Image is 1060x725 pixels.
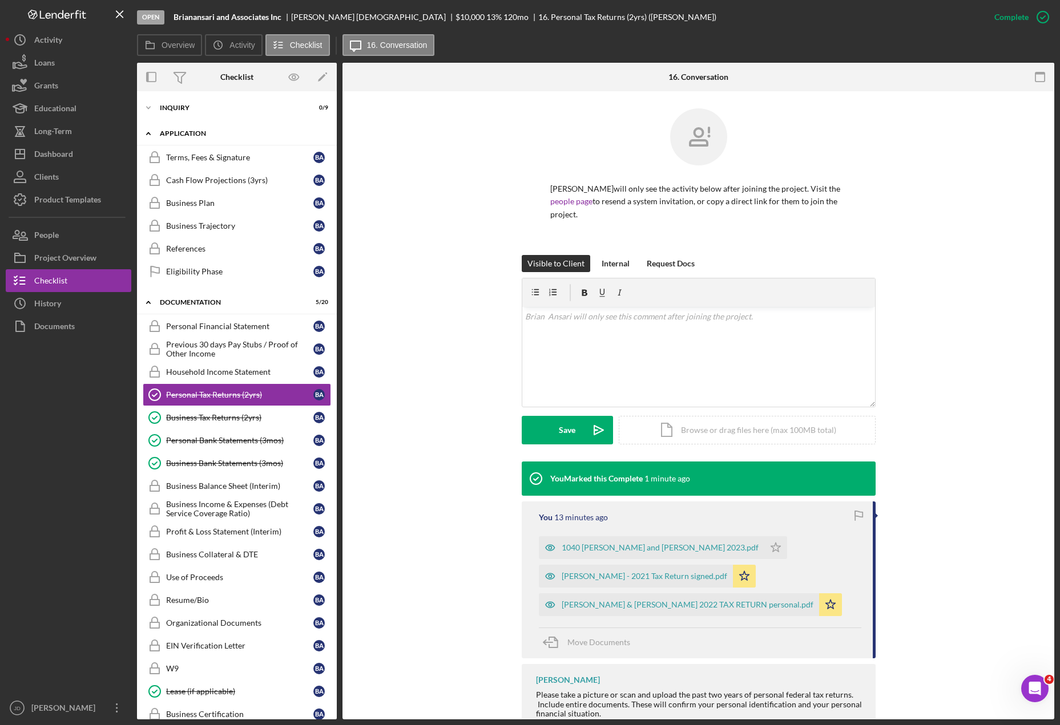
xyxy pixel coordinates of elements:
[6,165,131,188] button: Clients
[166,550,313,559] div: Business Collateral & DTE
[313,366,325,378] div: B A
[313,197,325,209] div: B A
[538,13,716,22] div: 16. Personal Tax Returns (2yrs) ([PERSON_NAME])
[291,13,456,22] div: [PERSON_NAME] [DEMOGRAPHIC_DATA]
[166,596,313,605] div: Resume/Bio
[983,6,1054,29] button: Complete
[205,34,262,56] button: Activity
[34,246,96,272] div: Project Overview
[166,641,313,650] div: EIN Verification Letter
[166,367,313,376] div: Household Income Statement
[166,340,313,358] div: Previous 30 days Pay Stubs / Proof of Other Income
[29,696,103,722] div: [PERSON_NAME]
[6,292,131,315] button: History
[313,152,325,163] div: B A
[313,243,325,254] div: B A
[313,572,325,583] div: B A
[6,51,131,74] button: Loans
[313,389,325,400] div: B A
[143,680,331,703] a: Lease (if applicable)BA
[994,6,1029,29] div: Complete
[265,34,330,56] button: Checklist
[166,664,313,673] div: W9
[313,435,325,446] div: B A
[313,266,325,277] div: B A
[313,640,325,651] div: B A
[1045,675,1054,684] span: 4
[290,40,323,50] label: Checklist
[143,260,331,283] a: Eligibility PhaseBA
[143,192,331,214] a: Business PlanBA
[143,657,331,680] a: W9BA
[596,255,635,272] button: Internal
[166,618,313,627] div: Organizational Documents
[143,338,331,361] a: Previous 30 days Pay Stubs / Proof of Other IncomeBA
[6,269,131,292] button: Checklist
[166,267,313,276] div: Eligibility Phase
[313,412,325,423] div: B A
[313,321,325,332] div: B A
[143,146,331,169] a: Terms, Fees & SignatureBA
[6,224,131,246] a: People
[536,690,864,718] div: Please take a picture or scan and upload the past two years of personal federal tax returns. Incl...
[313,457,325,469] div: B A
[166,436,313,445] div: Personal Bank Statements (3mos)
[34,292,61,318] div: History
[562,600,813,609] div: [PERSON_NAME] & [PERSON_NAME] 2022 TAX RETURN personal.pdf
[554,513,608,522] time: 2025-09-25 02:29
[166,390,313,399] div: Personal Tax Returns (2yrs)
[313,594,325,606] div: B A
[313,480,325,492] div: B A
[6,74,131,97] button: Grants
[6,120,131,143] button: Long-Term
[641,255,700,272] button: Request Docs
[166,459,313,468] div: Business Bank Statements (3mos)
[6,188,131,211] button: Product Templates
[562,543,759,552] div: 1040 [PERSON_NAME] and [PERSON_NAME] 2023.pdf
[160,130,323,137] div: Application
[143,611,331,634] a: Organizational DocumentsBA
[308,104,328,111] div: 0 / 9
[14,705,21,711] text: JD
[313,503,325,515] div: B A
[367,40,428,50] label: 16. Conversation
[143,169,331,192] a: Cash Flow Projections (3yrs)BA
[166,500,313,518] div: Business Income & Expenses (Debt Service Coverage Ratio)
[6,246,131,269] a: Project Overview
[166,710,313,719] div: Business Certification
[6,143,131,165] button: Dashboard
[550,183,847,221] p: [PERSON_NAME] will only see the activity below after joining the project. Visit the to resend a s...
[6,97,131,120] button: Educational
[220,72,253,82] div: Checklist
[143,566,331,589] a: Use of ProceedsBA
[143,237,331,260] a: ReferencesBA
[143,429,331,452] a: Personal Bank Statements (3mos)BA
[536,675,600,685] div: [PERSON_NAME]
[539,593,842,616] button: [PERSON_NAME] & [PERSON_NAME] 2022 TAX RETURN personal.pdf
[166,221,313,230] div: Business Trajectory
[166,573,313,582] div: Use of Proceeds
[166,176,313,185] div: Cash Flow Projections (3yrs)
[313,175,325,186] div: B A
[313,220,325,232] div: B A
[137,10,164,25] div: Open
[143,589,331,611] a: Resume/BioBA
[550,196,593,206] a: people page
[143,383,331,406] a: Personal Tax Returns (2yrs)BA
[166,687,313,696] div: Lease (if applicable)
[160,299,300,306] div: Documentation
[567,637,630,647] span: Move Documents
[166,244,313,253] div: References
[143,634,331,657] a: EIN Verification LetterBA
[143,214,331,237] a: Business TrajectoryBA
[166,322,313,331] div: Personal Financial Statement
[143,543,331,566] a: Business Collateral & DTEBA
[143,452,331,475] a: Business Bank Statements (3mos)BA
[562,572,727,581] div: [PERSON_NAME] - 2021 Tax Return signed.pdf
[143,497,331,520] a: Business Income & Expenses (Debt Service Coverage Ratio)BA
[313,686,325,697] div: B A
